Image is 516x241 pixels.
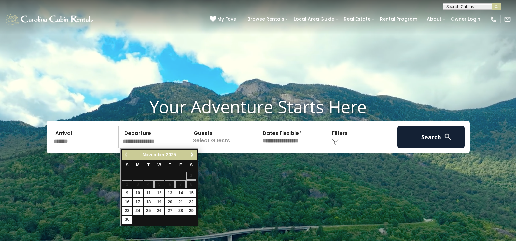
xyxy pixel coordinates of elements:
[190,126,257,148] p: Select Guests
[154,189,164,197] a: 12
[144,189,154,197] a: 11
[244,14,287,24] a: Browse Rentals
[397,126,465,148] button: Search
[133,189,143,197] a: 10
[133,198,143,206] a: 17
[165,207,175,215] a: 27
[157,163,161,167] span: Wednesday
[166,152,176,157] span: 2025
[154,207,164,215] a: 26
[133,207,143,215] a: 24
[144,207,154,215] a: 25
[332,139,339,145] img: filter--v1.png
[444,133,452,141] img: search-regular-white.png
[122,216,132,224] a: 30
[165,198,175,206] a: 20
[341,14,374,24] a: Real Estate
[490,16,497,23] img: phone-regular-white.png
[504,16,511,23] img: mail-regular-white.png
[175,198,186,206] a: 21
[165,189,175,197] a: 13
[122,207,132,215] a: 23
[175,207,186,215] a: 28
[210,16,238,23] a: My Favs
[190,163,193,167] span: Saturday
[147,163,150,167] span: Tuesday
[424,14,445,24] a: About
[186,198,196,206] a: 22
[186,189,196,197] a: 15
[5,97,511,117] h1: Your Adventure Starts Here
[189,152,195,157] span: Next
[5,13,95,26] img: White-1-1-2.png
[169,163,171,167] span: Thursday
[188,151,196,159] a: Next
[217,16,236,23] span: My Favs
[377,14,421,24] a: Rental Program
[144,198,154,206] a: 18
[122,189,132,197] a: 9
[136,163,140,167] span: Monday
[175,189,186,197] a: 14
[154,198,164,206] a: 19
[142,152,164,157] span: November
[179,163,182,167] span: Friday
[290,14,338,24] a: Local Area Guide
[126,163,128,167] span: Sunday
[448,14,483,24] a: Owner Login
[186,207,196,215] a: 29
[122,198,132,206] a: 16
